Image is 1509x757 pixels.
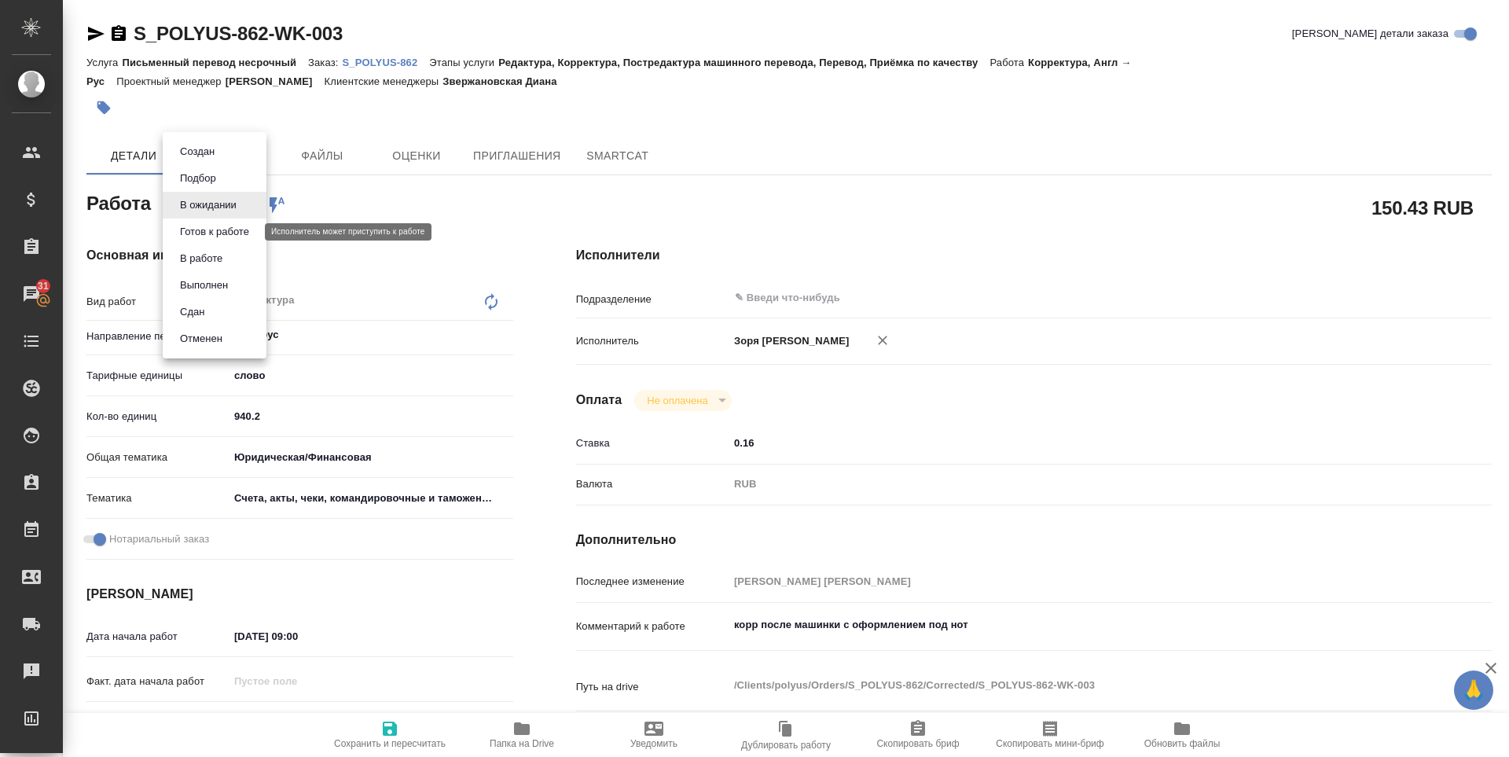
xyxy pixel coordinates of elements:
button: Создан [175,143,219,160]
button: Отменен [175,330,227,347]
button: В ожидании [175,197,241,214]
button: Готов к работе [175,223,254,241]
button: Выполнен [175,277,233,294]
button: Подбор [175,170,221,187]
button: Сдан [175,303,209,321]
button: В работе [175,250,227,267]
